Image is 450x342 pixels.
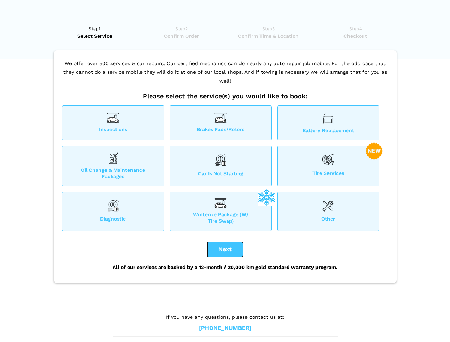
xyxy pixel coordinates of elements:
span: Brakes Pads/Rotors [170,126,271,134]
img: new-badge-2-48.png [366,142,383,160]
a: [PHONE_NUMBER] [199,325,252,332]
span: Tire Services [278,170,379,180]
p: We offer over 500 services & car repairs. Our certified mechanics can do nearly any auto repair j... [60,59,390,93]
span: Select Service [54,32,136,40]
span: Battery Replacement [278,127,379,134]
a: Step2 [140,25,223,40]
a: Step3 [227,25,310,40]
img: winterize-icon_1.png [258,188,275,206]
span: Inspections [62,126,164,134]
button: Next [207,242,243,257]
span: Confirm Time & Location [227,32,310,40]
span: Diagnostic [62,216,164,224]
span: Confirm Order [140,32,223,40]
a: Step1 [54,25,136,40]
h2: Please select the service(s) you would like to book: [60,92,390,100]
span: Oil Change & Maintenance Packages [62,167,164,180]
p: If you have any questions, please contact us at: [113,313,337,321]
div: All of our services are backed by a 12-month / 20,000 km gold standard warranty program. [60,257,390,278]
a: Step4 [314,25,397,40]
span: Checkout [314,32,397,40]
span: Winterize Package (W/ Tire Swap) [170,211,271,224]
span: Car is not starting [170,170,271,180]
span: Other [278,216,379,224]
